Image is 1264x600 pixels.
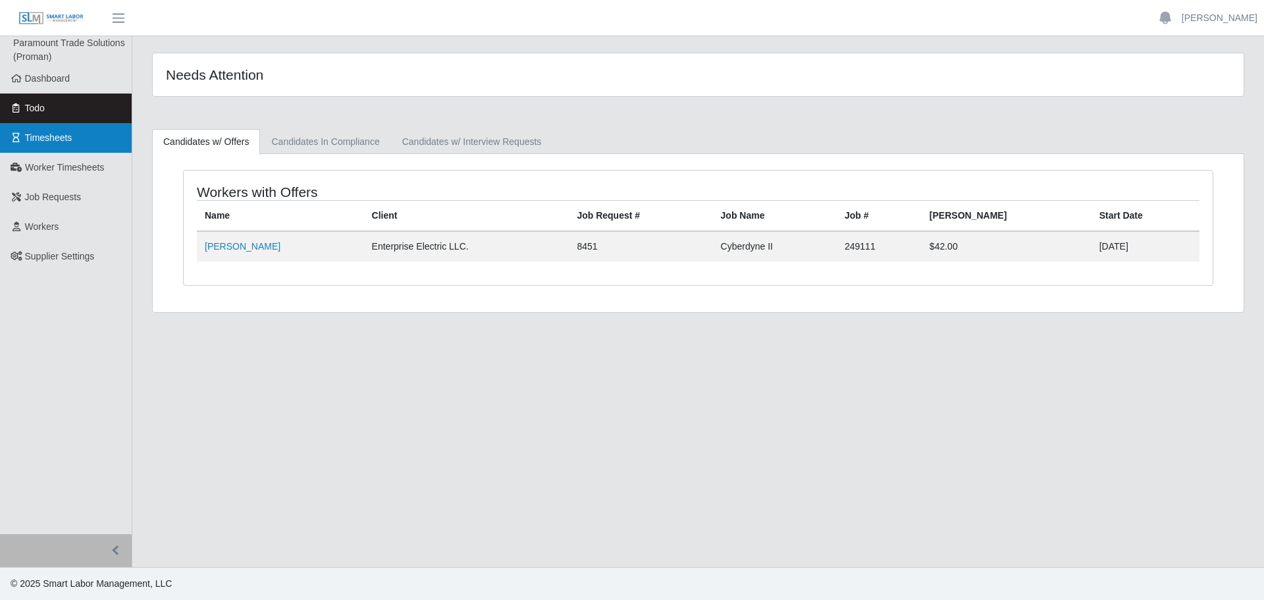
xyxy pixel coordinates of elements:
[713,201,837,232] th: Job Name
[13,38,125,62] span: Paramount Trade Solutions (Proman)
[25,251,95,261] span: Supplier Settings
[166,67,598,83] h4: Needs Attention
[152,129,260,155] a: Candidates w/ Offers
[1182,11,1257,25] a: [PERSON_NAME]
[197,201,364,232] th: Name
[25,192,82,202] span: Job Requests
[25,162,104,173] span: Worker Timesheets
[569,201,712,232] th: Job Request #
[18,11,84,26] img: SLM Logo
[25,221,59,232] span: Workers
[197,184,603,200] h4: Workers with Offers
[205,241,280,252] a: [PERSON_NAME]
[11,578,172,589] span: © 2025 Smart Labor Management, LLC
[713,231,837,261] td: Cyberdyne II
[837,231,922,261] td: 249111
[364,231,569,261] td: Enterprise Electric LLC.
[364,201,569,232] th: Client
[569,231,712,261] td: 8451
[25,132,72,143] span: Timesheets
[260,129,390,155] a: Candidates In Compliance
[922,231,1092,261] td: $42.00
[922,201,1092,232] th: [PERSON_NAME]
[25,73,70,84] span: Dashboard
[1092,231,1199,261] td: [DATE]
[391,129,553,155] a: Candidates w/ Interview Requests
[1092,201,1199,232] th: Start Date
[837,201,922,232] th: Job #
[25,103,45,113] span: Todo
